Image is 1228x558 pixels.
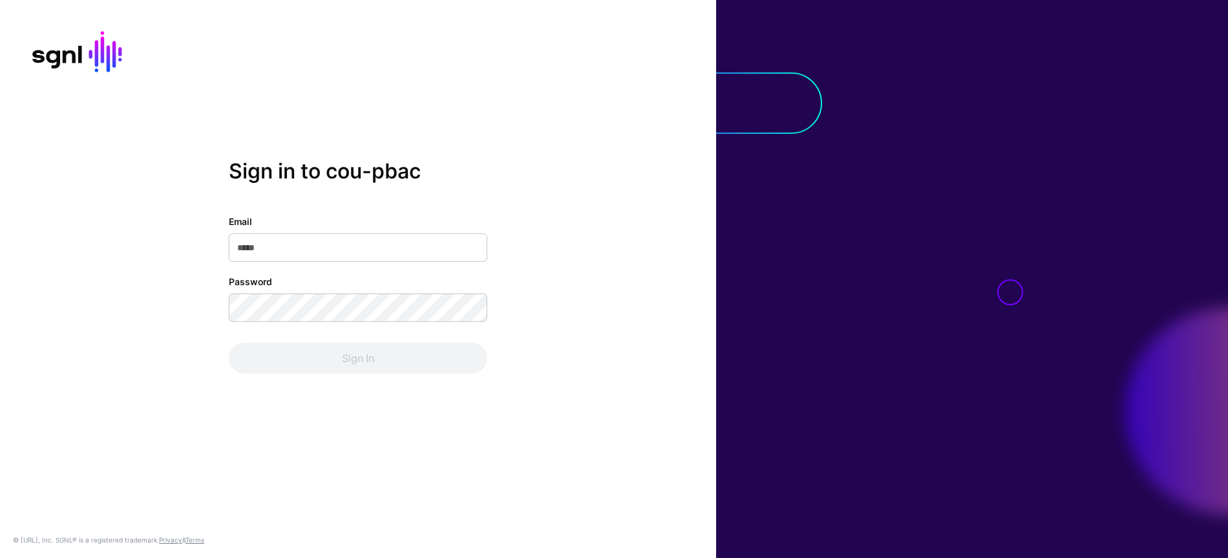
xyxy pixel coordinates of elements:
[185,536,204,544] a: Terms
[229,158,487,183] h2: Sign in to cou-pbac
[13,535,204,545] div: © [URL], Inc. SGNL® is a registered trademark. &
[159,536,182,544] a: Privacy
[229,215,252,228] label: Email
[229,275,272,288] label: Password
